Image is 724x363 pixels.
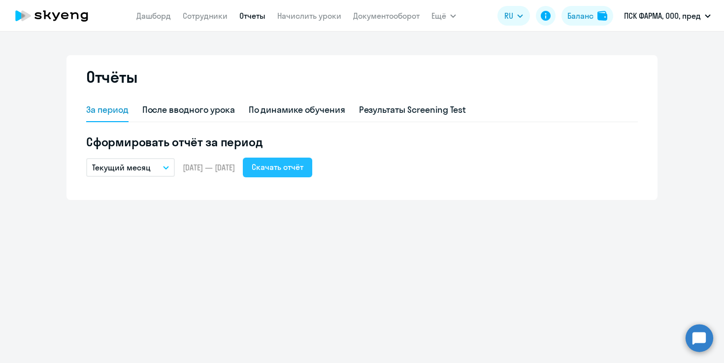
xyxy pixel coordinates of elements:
[567,10,593,22] div: Баланс
[353,11,420,21] a: Документооборот
[619,4,716,28] button: ПСК ФАРМА, ООО, пред
[86,134,638,150] h5: Сформировать отчёт за период
[183,162,235,173] span: [DATE] — [DATE]
[431,6,456,26] button: Ещё
[597,11,607,21] img: balance
[359,103,466,116] div: Результаты Screening Test
[252,161,303,173] div: Скачать отчёт
[249,103,345,116] div: По динамике обучения
[624,10,701,22] p: ПСК ФАРМА, ООО, пред
[239,11,265,21] a: Отчеты
[86,67,137,87] h2: Отчёты
[86,158,175,177] button: Текущий месяц
[243,158,312,177] button: Скачать отчёт
[183,11,228,21] a: Сотрудники
[92,162,151,173] p: Текущий месяц
[504,10,513,22] span: RU
[561,6,613,26] button: Балансbalance
[497,6,530,26] button: RU
[86,103,129,116] div: За период
[277,11,341,21] a: Начислить уроки
[431,10,446,22] span: Ещё
[142,103,235,116] div: После вводного урока
[136,11,171,21] a: Дашборд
